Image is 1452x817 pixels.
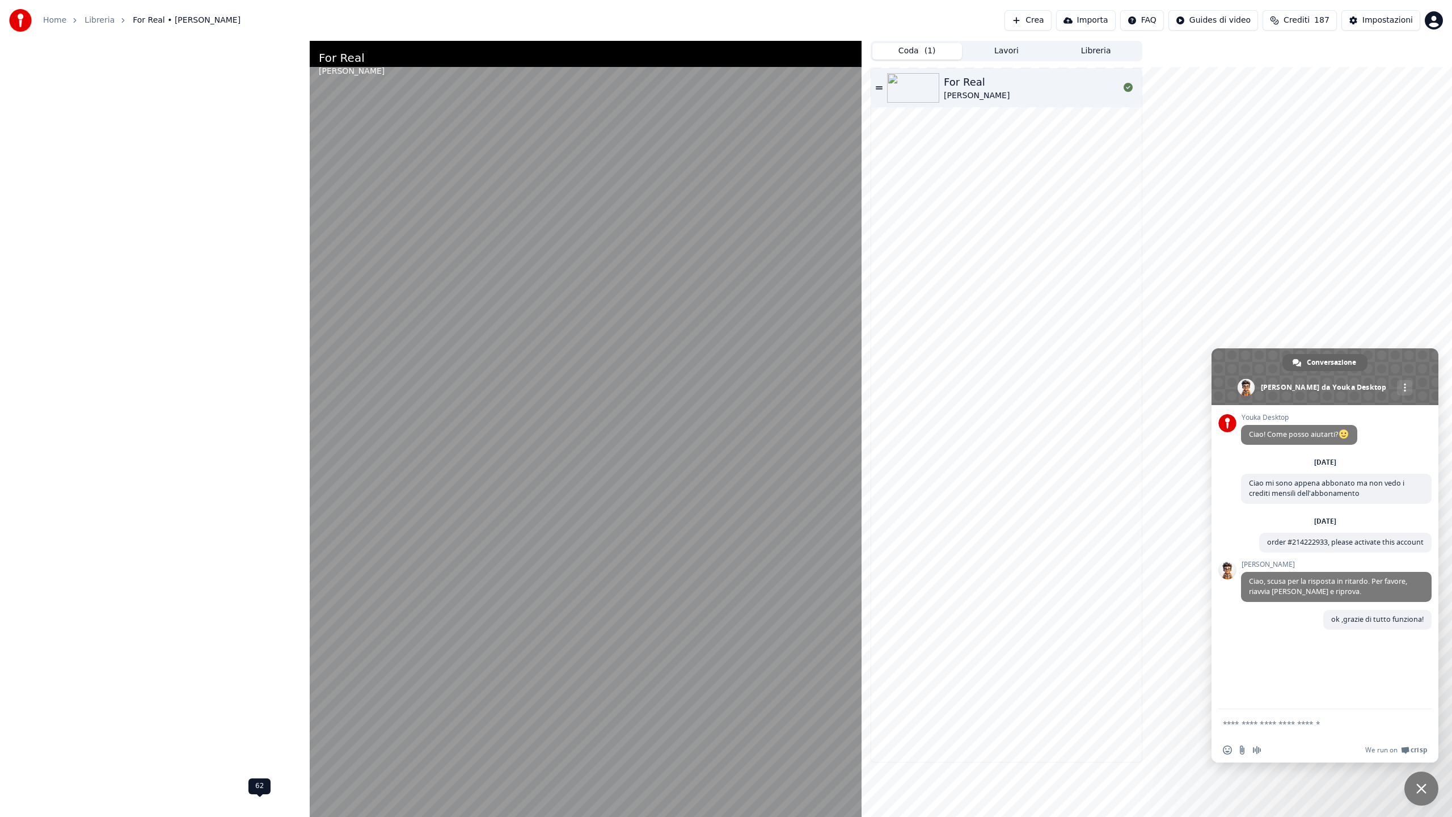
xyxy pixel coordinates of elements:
[319,50,385,66] div: For Real
[944,90,1010,102] div: [PERSON_NAME]
[1168,10,1258,31] button: Guides di video
[1223,746,1232,755] span: Inserisci una emoji
[1263,10,1337,31] button: Crediti187
[925,45,936,57] span: ( 1 )
[43,15,240,26] nav: breadcrumb
[9,9,32,32] img: youka
[962,43,1052,60] button: Lavori
[1362,15,1413,26] div: Impostazioni
[1238,746,1247,755] span: Invia un file
[1341,10,1420,31] button: Impostazioni
[1252,746,1261,755] span: Registra un messaggio audio
[1411,746,1427,755] span: Crisp
[944,74,1010,90] div: For Real
[133,15,240,26] span: For Real • [PERSON_NAME]
[1004,10,1051,31] button: Crea
[1314,459,1336,466] div: [DATE]
[1241,561,1432,568] span: [PERSON_NAME]
[1282,354,1367,371] div: Conversazione
[1051,43,1141,60] button: Libreria
[1056,10,1116,31] button: Importa
[1314,518,1336,525] div: [DATE]
[1365,746,1398,755] span: We run on
[1404,772,1438,806] div: Chiudere la chat
[1314,15,1329,26] span: 187
[1249,478,1404,498] span: Ciao mi sono appena abbonato ma non vedo i crediti mensili dell'abbonamento
[1307,354,1356,371] span: Conversazione
[1331,614,1424,624] span: ok ,grazie di tutto funziona!
[1223,719,1402,729] textarea: Scrivi il tuo messaggio...
[319,66,385,77] div: [PERSON_NAME]
[85,15,115,26] a: Libreria
[1249,576,1407,596] span: Ciao, scusa per la risposta in ritardo. Per favore, riavvia [PERSON_NAME] e riprova.
[872,43,962,60] button: Coda
[43,15,66,26] a: Home
[1397,380,1412,395] div: Altri canali
[1365,746,1427,755] a: We run onCrisp
[1241,414,1357,422] span: Youka Desktop
[1284,15,1310,26] span: Crediti
[1120,10,1164,31] button: FAQ
[1267,537,1424,547] span: order #214222933, please activate this account
[1249,429,1349,439] span: Ciao! Come posso aiutarti?
[248,778,271,794] div: 62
